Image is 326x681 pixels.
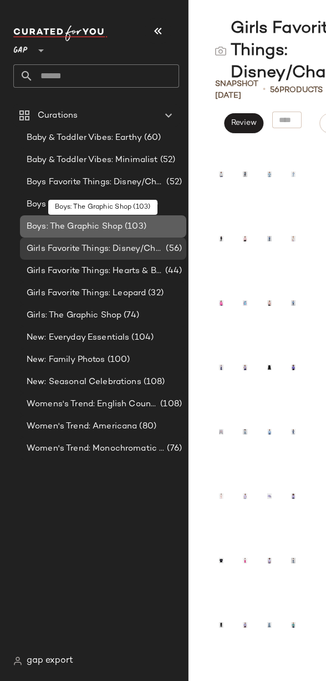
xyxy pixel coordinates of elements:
[27,220,123,233] span: Boys: The Graphic Shop
[291,472,296,520] img: cn60094985.jpg
[291,537,296,584] img: cn59989517.jpg
[158,398,182,411] span: (108)
[140,198,159,211] span: (48)
[219,408,223,456] img: cn60529372.jpg
[27,309,121,322] span: Girls: The Graphic Shop
[291,150,296,198] img: cn59952776.jpg
[27,354,105,366] span: New: Family Photos
[219,472,223,520] img: cn59863476.jpg
[291,215,296,263] img: cn60415930.jpg
[291,408,296,456] img: cn59986470.jpg
[13,26,108,41] img: cfy_white_logo.C9jOOHJF.svg
[215,46,226,57] img: svg%3e
[267,344,272,391] img: cn60529498.jpg
[215,78,258,102] span: Snapshot [DATE]
[27,420,137,433] span: Women's Trend: Americana
[163,265,182,278] span: (44)
[243,408,247,456] img: cn59464123.jpg
[123,220,146,233] span: (103)
[164,243,182,255] span: (56)
[13,38,28,58] span: GAP
[219,344,223,391] img: cn60397707.jpg
[146,287,164,300] span: (32)
[27,654,73,668] span: gap export
[38,109,78,122] span: Curations
[243,215,247,263] img: cn60250466.jpg
[27,154,158,167] span: Baby & Toddler Vibes: Minimalist
[224,113,263,133] button: Review
[27,287,146,300] span: Girls Favorite Things: Leopard
[141,376,165,389] span: (108)
[142,132,161,144] span: (60)
[27,376,141,389] span: New: Seasonal Celebrations
[165,442,182,455] span: (76)
[267,472,272,520] img: cn57170348.jpg
[291,279,296,327] img: cn59472980.jpg
[243,472,247,520] img: cn60241691.jpg
[27,442,165,455] span: Women's Trend: Monochromatic Dressing
[27,132,142,144] span: Baby & Toddler Vibes: Earthy
[137,420,156,433] span: (80)
[267,537,272,584] img: cn60404987.jpg
[291,601,296,649] img: cn60415921.jpg
[219,601,223,649] img: cn60499174.jpg
[129,331,154,344] span: (104)
[219,279,223,327] img: cn57841182.jpg
[267,150,272,198] img: cn60411451.jpg
[267,279,272,327] img: cn60415881.jpg
[121,309,139,322] span: (74)
[27,265,163,278] span: Girls Favorite Things: Hearts & Bows
[243,344,247,391] img: cn60397824.jpg
[13,657,22,665] img: svg%3e
[219,537,223,584] img: cn60498701.jpg
[105,354,130,366] span: (100)
[219,150,223,198] img: cn60100642.jpg
[243,279,247,327] img: cn59351962.jpg
[263,83,266,97] span: •
[267,215,272,263] img: cn59462382.jpg
[219,215,223,263] img: cn59986168.jpg
[158,154,176,167] span: (52)
[243,601,247,649] img: cn59219114.jpg
[270,84,323,96] div: Products
[243,537,247,584] img: cn59939806.jpg
[267,408,272,456] img: cn60241954.jpg
[27,243,164,255] span: Girls Favorite Things: Disney/Characters
[27,398,158,411] span: Womens's Trend: English Countryside
[27,198,140,211] span: Boys Favorite Things: Sports
[243,150,247,198] img: cn55252292.jpg
[270,86,279,94] span: 56
[27,331,129,344] span: New: Everyday Essentials
[27,176,164,189] span: Boys Favorite Things: Disney/Characters
[164,176,182,189] span: (52)
[291,344,296,391] img: cn60398880.jpg
[231,119,257,128] span: Review
[267,601,272,649] img: cn60529500.jpg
